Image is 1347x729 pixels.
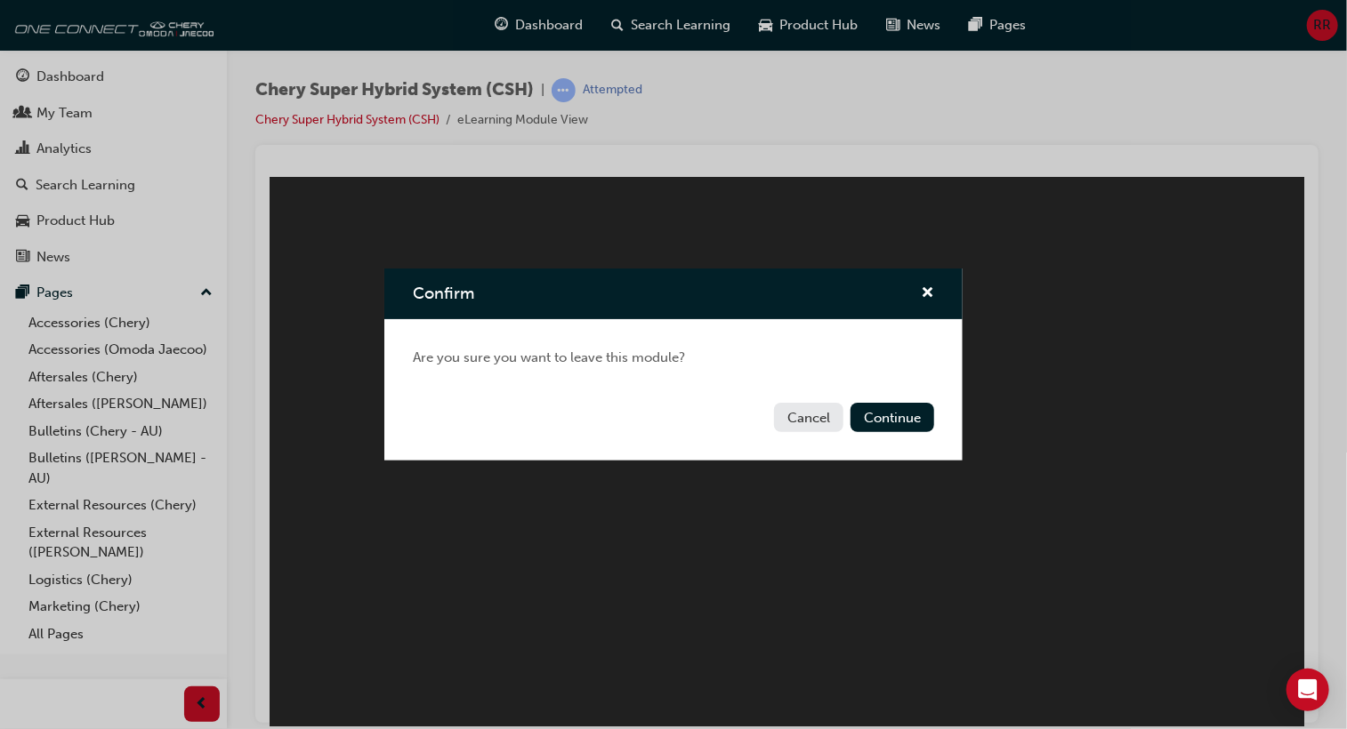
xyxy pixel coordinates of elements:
div: Open Intercom Messenger [1287,669,1329,711]
button: Cancel [774,403,843,432]
button: Continue [851,403,934,432]
div: Are you sure you want to leave this module? [384,319,963,397]
span: cross-icon [921,286,934,302]
div: Confirm [384,268,963,461]
span: Confirm [413,284,474,303]
button: cross-icon [921,283,934,305]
